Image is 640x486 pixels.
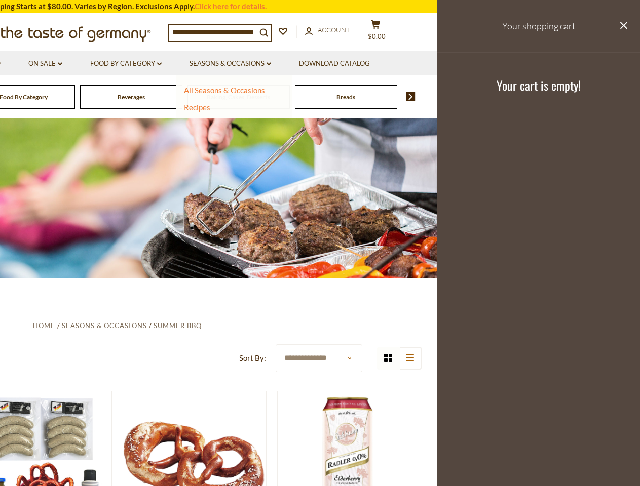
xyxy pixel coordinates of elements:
h3: Your cart is empty! [450,77,627,93]
img: next arrow [406,92,416,101]
span: $0.00 [368,32,386,40]
a: Recipes [184,103,210,112]
a: Summer BBQ [154,321,202,330]
a: Account [305,25,350,36]
a: All Seasons & Occasions [184,86,265,95]
a: Breads [336,93,355,101]
a: Seasons & Occasions [190,58,271,69]
a: Home [33,321,55,330]
a: Click here for details. [195,2,267,11]
label: Sort By: [239,352,266,364]
a: On Sale [28,58,62,69]
span: Account [318,26,350,34]
a: Food By Category [90,58,162,69]
a: Seasons & Occasions [62,321,146,330]
a: Beverages [118,93,145,101]
button: $0.00 [361,20,391,45]
a: Download Catalog [299,58,370,69]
